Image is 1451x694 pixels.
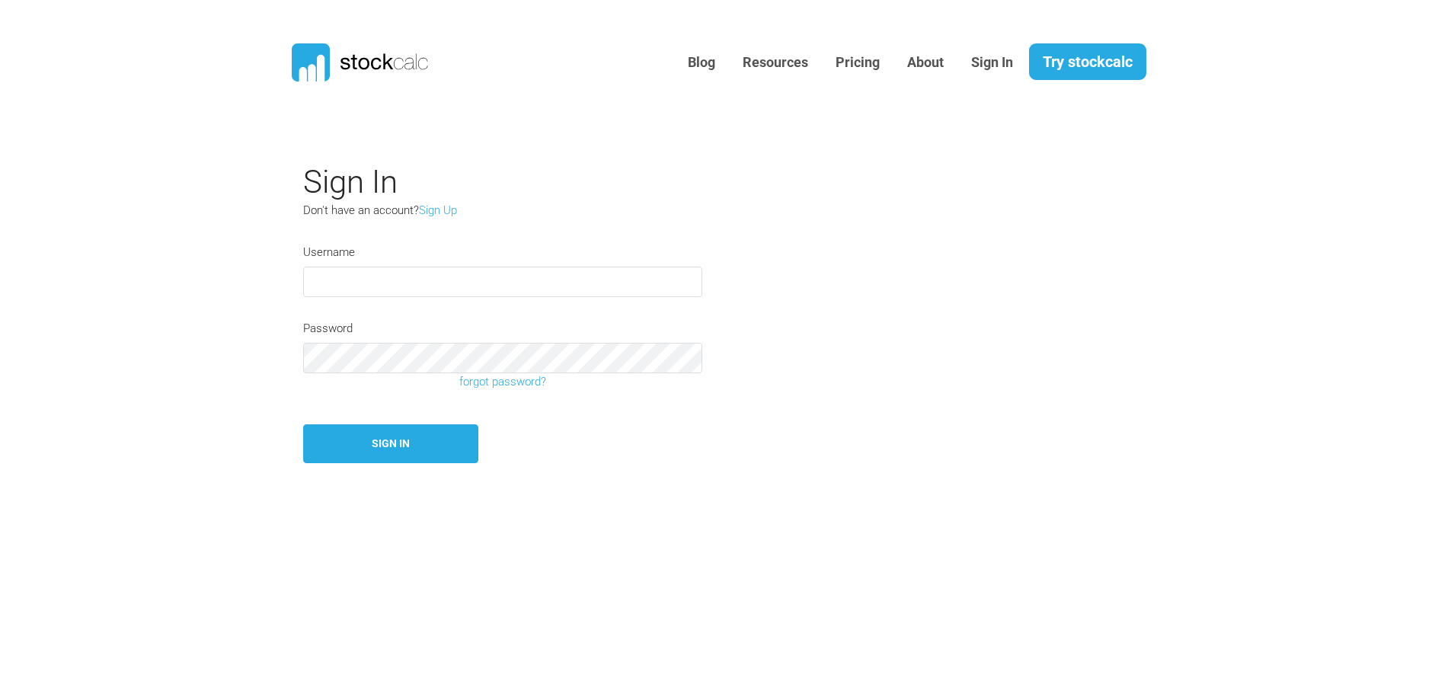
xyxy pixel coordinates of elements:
h2: Sign In [303,163,1004,201]
a: Blog [676,44,727,82]
a: Try stockcalc [1029,43,1146,80]
p: Don't have an account? [303,202,654,219]
a: Pricing [824,44,891,82]
a: Resources [731,44,820,82]
label: Username [303,244,355,261]
a: About [896,44,955,82]
a: Sign In [960,44,1024,82]
label: Password [303,320,353,337]
a: forgot password? [292,373,714,391]
button: Sign In [303,424,478,463]
a: Sign Up [419,203,457,217]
